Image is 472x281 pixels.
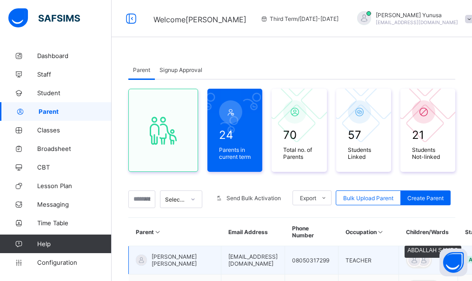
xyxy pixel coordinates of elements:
span: CBT [37,163,112,171]
th: Parent [129,218,221,246]
span: Students Linked [348,146,379,160]
span: Configuration [37,259,111,266]
span: Staff [37,71,112,78]
span: Classes [37,126,112,134]
span: Parent [133,66,150,73]
span: 24 [219,128,251,142]
th: Phone Number [285,218,339,246]
td: 08050317299 [285,246,339,274]
span: Time Table [37,219,112,227]
td: TEACHER [339,246,399,274]
span: Parent [39,108,112,115]
span: Students Not-linked [412,146,444,160]
span: Export [300,195,316,202]
span: [EMAIL_ADDRESS][DOMAIN_NAME] [376,20,458,25]
span: Welcome [PERSON_NAME] [153,15,246,24]
span: Parents in current term [219,146,251,160]
th: Occupation [339,218,399,246]
span: [PERSON_NAME] [PERSON_NAME] [152,253,214,267]
span: Total no. of Parents [283,146,315,160]
td: [EMAIL_ADDRESS][DOMAIN_NAME] [221,246,285,274]
span: Signup Approval [160,66,202,73]
span: 21 [412,128,444,142]
span: 57 [348,128,379,142]
span: Messaging [37,201,112,208]
button: Open asap [439,248,467,276]
img: safsims [8,8,80,28]
span: Dashboard [37,52,112,59]
span: session/term information [260,15,339,22]
span: [PERSON_NAME] Yunusa [376,12,458,19]
i: Sort in Ascending Order [377,229,385,235]
span: Bulk Upload Parent [343,195,393,202]
th: Email Address [221,218,285,246]
span: Help [37,240,111,248]
th: Children/Wards [399,218,458,246]
span: Broadsheet [37,145,112,152]
span: Lesson Plan [37,182,112,190]
span: Send Bulk Activation [226,195,281,202]
div: Select status [165,196,186,203]
span: Student [37,89,112,97]
i: Sort in Ascending Order [154,229,162,235]
span: 70 [283,128,315,142]
span: Create Parent [407,195,444,202]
